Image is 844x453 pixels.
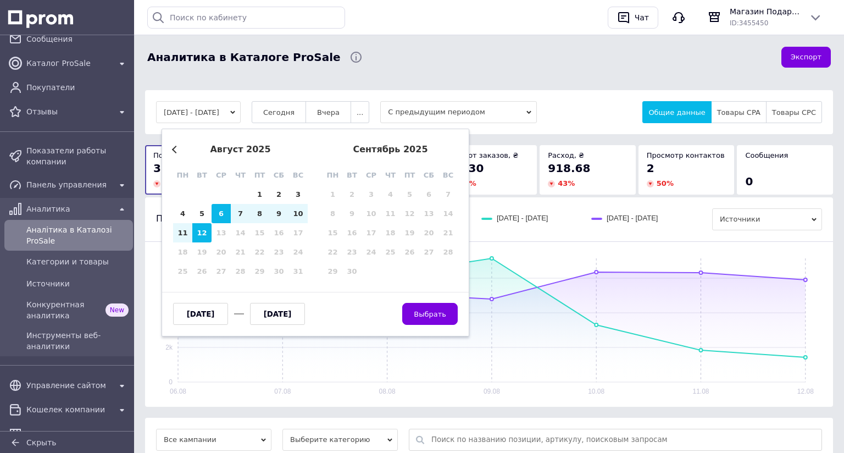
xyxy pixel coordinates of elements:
div: Choose воскресенье, 10 августа 2025 г. [288,204,308,223]
input: Поиск по названию позиции, артикулу, поисковым запросам [431,429,816,450]
text: 10.08 [588,388,604,395]
span: Покупатели [26,82,129,93]
div: Not available воскресенье, 14 сентября 2025 г. [438,204,458,223]
div: Choose суббота, 2 августа 2025 г. [269,185,288,204]
div: Not available четверг, 18 сентября 2025 г. [381,223,400,242]
div: Not available понедельник, 8 сентября 2025 г. [323,204,342,223]
span: Источники [26,278,129,289]
div: Choose четверг, 7 августа 2025 г. [231,204,250,223]
div: вт [192,165,212,185]
span: 32 241 [153,162,196,175]
span: Оборот заказов, ₴ [449,151,519,159]
div: Not available воскресенье, 28 сентября 2025 г. [438,242,458,262]
button: Товары CPC [766,101,822,123]
div: Not available суббота, 16 августа 2025 г. [269,223,288,242]
div: Not available понедельник, 1 сентября 2025 г. [323,185,342,204]
span: 0 [745,175,753,188]
div: Not available воскресенье, 17 августа 2025 г. [288,223,308,242]
text: 11.08 [692,388,709,395]
div: Not available пятница, 22 августа 2025 г. [250,242,269,262]
div: Not available четверг, 11 сентября 2025 г. [381,204,400,223]
span: 43 % [558,179,575,187]
span: Товары CPA [717,108,760,117]
div: сб [269,165,288,185]
button: Previous Month [172,146,180,153]
span: Отзывы [26,106,111,117]
div: Not available среда, 17 сентября 2025 г. [362,223,381,242]
div: Choose пятница, 1 августа 2025 г. [250,185,269,204]
div: вт [342,165,362,185]
div: пн [323,165,342,185]
div: Not available вторник, 2 сентября 2025 г. [342,185,362,204]
button: Выбрать [402,303,458,325]
div: Choose понедельник, 11 августа 2025 г. [173,223,192,242]
div: Not available четверг, 28 августа 2025 г. [231,262,250,281]
button: [DATE] - [DATE] [156,101,241,123]
div: Not available среда, 20 августа 2025 г. [212,242,231,262]
div: Not available среда, 10 сентября 2025 г. [362,204,381,223]
div: Not available вторник, 19 августа 2025 г. [192,242,212,262]
span: Аналітика в Каталозі ProSale [26,224,129,246]
div: сентябрь 2025 [323,145,458,154]
div: Not available вторник, 9 сентября 2025 г. [342,204,362,223]
div: Not available понедельник, 29 сентября 2025 г. [323,262,342,281]
div: Not available вторник, 30 сентября 2025 г. [342,262,362,281]
div: Not available воскресенье, 21 сентября 2025 г. [438,223,458,242]
span: Просмотр контактов [647,151,725,159]
button: Сегодня [252,101,306,123]
div: Not available среда, 27 августа 2025 г. [212,262,231,281]
div: Not available суббота, 30 августа 2025 г. [269,262,288,281]
button: Товары CPA [711,101,767,123]
div: Choose суббота, 9 августа 2025 г. [269,204,288,223]
div: Choose вторник, 5 августа 2025 г. [192,204,212,223]
span: Общие данные [648,108,705,117]
div: Not available суббота, 6 сентября 2025 г. [419,185,438,204]
div: Choose воскресенье, 3 августа 2025 г. [288,185,308,204]
span: Выберите категорию [282,429,398,451]
div: Not available воскресенье, 24 августа 2025 г. [288,242,308,262]
text: 0 [169,378,173,386]
div: Not available пятница, 19 сентября 2025 г. [400,223,419,242]
div: Not available четверг, 21 августа 2025 г. [231,242,250,262]
span: Выбрать [414,310,446,318]
div: Not available суббота, 13 сентября 2025 г. [419,204,438,223]
div: Not available среда, 3 сентября 2025 г. [362,185,381,204]
div: август 2025 [173,145,308,154]
span: Инструменты веб-аналитики [26,330,129,352]
span: Панель управления [26,179,111,190]
div: Not available суббота, 27 сентября 2025 г. [419,242,438,262]
div: Not available суббота, 23 августа 2025 г. [269,242,288,262]
span: Кошелек компании [26,404,111,415]
div: Choose среда, 6 августа 2025 г. [212,204,231,223]
span: ID: 3455450 [730,19,768,27]
div: month 2025-08 [173,185,308,281]
span: Конкурентная аналитика [26,299,101,321]
button: ... [351,101,369,123]
div: Not available вторник, 16 сентября 2025 г. [342,223,362,242]
div: Not available пятница, 29 августа 2025 г. [250,262,269,281]
div: сб [419,165,438,185]
div: Not available понедельник, 25 августа 2025 г. [173,262,192,281]
div: чт [381,165,400,185]
div: Not available суббота, 20 сентября 2025 г. [419,223,438,242]
div: Not available понедельник, 15 сентября 2025 г. [323,223,342,242]
div: Choose понедельник, 4 августа 2025 г. [173,204,192,223]
div: Чат [632,9,651,26]
span: 918.68 [548,162,590,175]
text: 12.08 [797,388,814,395]
div: Not available понедельник, 22 сентября 2025 г. [323,242,342,262]
div: Not available четверг, 14 августа 2025 г. [231,223,250,242]
span: Показатели работы компании [26,145,129,167]
text: 08.08 [379,388,396,395]
span: Товары CPC [772,108,816,117]
div: Not available четверг, 4 сентября 2025 г. [381,185,400,204]
span: Источники [712,208,822,230]
div: Not available среда, 24 сентября 2025 г. [362,242,381,262]
span: Сегодня [263,108,295,117]
span: Аналитика в Каталоге ProSale [147,49,341,65]
text: 07.08 [274,388,291,395]
div: Not available воскресенье, 31 августа 2025 г. [288,262,308,281]
span: Маркет [26,428,111,439]
div: ср [212,165,231,185]
input: Поиск по кабинету [147,7,345,29]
